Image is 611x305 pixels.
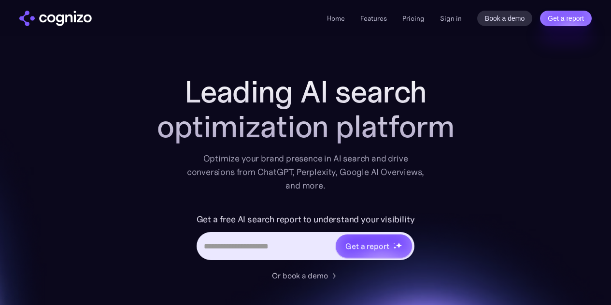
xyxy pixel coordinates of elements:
a: Get a report [540,11,592,26]
a: Pricing [402,14,425,23]
form: Hero URL Input Form [197,212,415,265]
h1: Leading AI search optimization platform [113,74,499,144]
div: Optimize your brand presence in AI search and drive conversions from ChatGPT, Perplexity, Google ... [187,152,425,192]
a: Book a demo [477,11,533,26]
a: Or book a demo [272,270,340,281]
img: star [396,242,402,248]
img: cognizo logo [19,11,92,26]
div: Get a report [345,240,389,252]
a: Sign in [440,13,462,24]
a: Home [327,14,345,23]
img: star [393,246,397,249]
a: Get a reportstarstarstar [335,233,413,259]
a: home [19,11,92,26]
div: Or book a demo [272,270,328,281]
a: Features [360,14,387,23]
label: Get a free AI search report to understand your visibility [197,212,415,227]
img: star [393,243,395,244]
